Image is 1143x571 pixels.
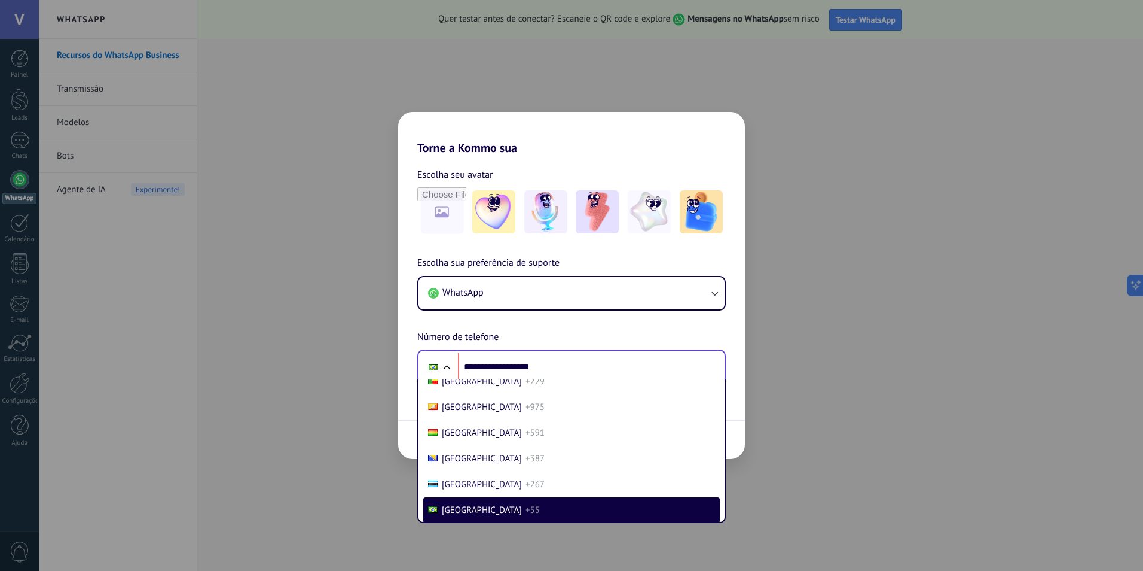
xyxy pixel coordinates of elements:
[442,376,522,387] span: [GEOGRAPHIC_DATA]
[417,256,560,271] span: Escolha sua preferência de suporte
[417,330,499,345] span: Número de telefone
[442,427,522,439] span: [GEOGRAPHIC_DATA]
[524,190,567,233] img: -2.jpeg
[422,354,445,379] div: Brazil: + 55
[525,427,545,439] span: +591
[525,505,540,516] span: +55
[398,112,745,155] h2: Torne a Kommo sua
[628,190,671,233] img: -4.jpeg
[525,376,545,387] span: +229
[525,479,545,490] span: +267
[472,190,515,233] img: -1.jpeg
[576,190,619,233] img: -3.jpeg
[442,505,522,516] span: [GEOGRAPHIC_DATA]
[525,402,545,413] span: +975
[442,402,522,413] span: [GEOGRAPHIC_DATA]
[442,479,522,490] span: [GEOGRAPHIC_DATA]
[418,277,725,309] button: WhatsApp
[442,453,522,464] span: [GEOGRAPHIC_DATA]
[525,453,545,464] span: +387
[680,190,723,233] img: -5.jpeg
[442,287,484,299] span: WhatsApp
[417,167,493,183] span: Escolha seu avatar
